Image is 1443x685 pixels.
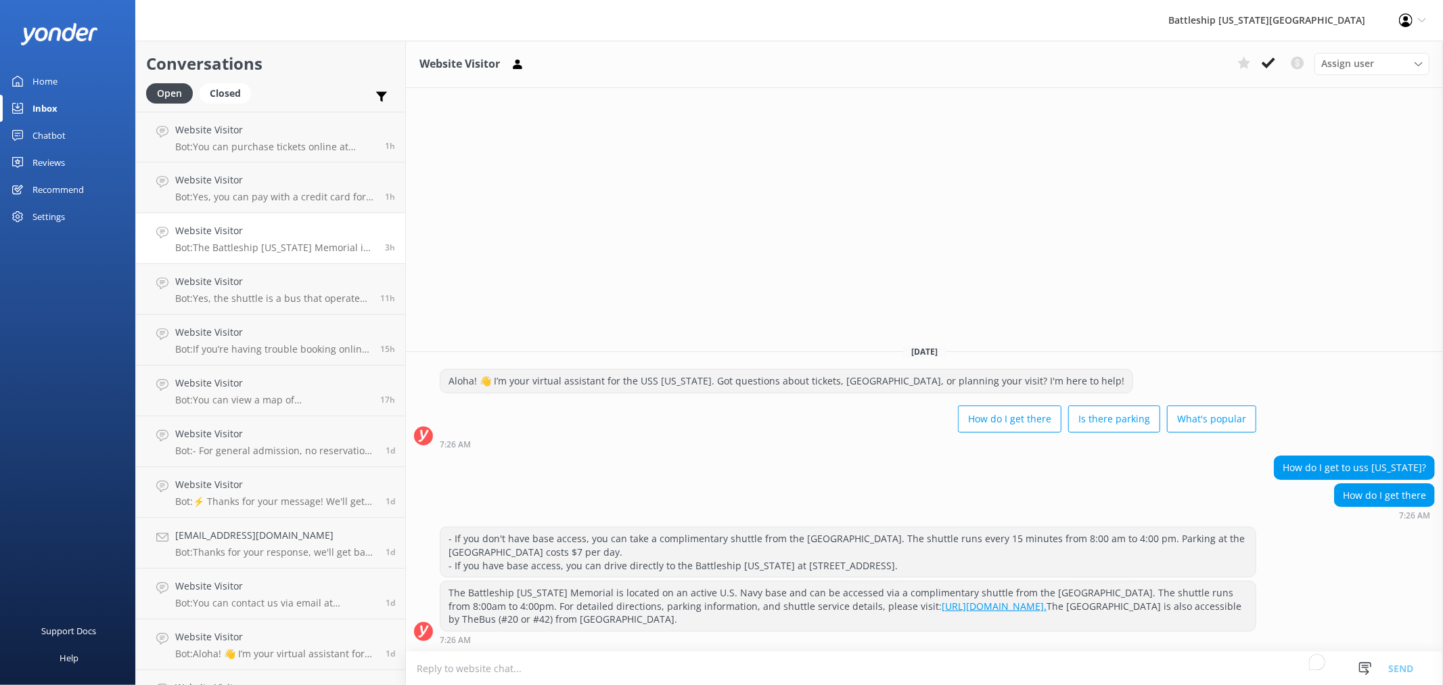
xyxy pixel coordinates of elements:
h4: Website Visitor [175,477,375,492]
span: Oct 14 2025 09:47am (UTC -10:00) Pacific/Honolulu [386,445,395,456]
div: Open [146,83,193,104]
h4: Website Visitor [175,274,370,289]
p: Bot: Yes, you can pay with a credit card for bag storage at the [GEOGRAPHIC_DATA]. [175,191,375,203]
p: Bot: Aloha! 👋 I’m your virtual assistant for the USS [US_STATE]. Got questions about tickets, [GE... [175,648,375,660]
a: Website VisitorBot:Yes, you can pay with a credit card for bag storage at the [GEOGRAPHIC_DATA].1h [136,162,405,213]
div: Home [32,68,58,95]
p: Bot: Thanks for your response, we'll get back to you as soon as we can during opening hours. [175,546,375,558]
span: Oct 13 2025 11:21pm (UTC -10:00) Pacific/Honolulu [386,648,395,659]
div: Assign User [1314,53,1429,74]
div: Oct 15 2025 07:26am (UTC -10:00) Pacific/Honolulu [440,439,1256,449]
h4: Website Visitor [175,223,375,238]
p: Bot: If you’re having trouble booking online, please contact the Battleship [US_STATE] Memorial t... [175,343,370,355]
div: Settings [32,203,65,230]
h4: [EMAIL_ADDRESS][DOMAIN_NAME] [175,528,375,543]
div: How do I get to uss [US_STATE]? [1275,456,1434,479]
div: Chatbot [32,122,66,149]
p: Bot: You can contact us via email at [EMAIL_ADDRESS][DOMAIN_NAME]. [175,597,375,609]
h4: Website Visitor [175,629,375,644]
span: Oct 14 2025 05:07pm (UTC -10:00) Pacific/Honolulu [380,394,395,405]
button: How do I get there [958,405,1061,433]
h2: Conversations [146,51,395,76]
h4: Website Visitor [175,376,370,391]
span: Oct 14 2025 11:31pm (UTC -10:00) Pacific/Honolulu [380,292,395,304]
h4: Website Visitor [175,579,375,594]
a: Website VisitorBot:⚡ Thanks for your message! We'll get back to you as soon as we can. In the mea... [136,467,405,518]
span: Oct 14 2025 01:49am (UTC -10:00) Pacific/Honolulu [386,597,395,609]
span: Oct 15 2025 09:46am (UTC -10:00) Pacific/Honolulu [385,140,395,152]
span: Assign user [1321,56,1374,71]
span: Oct 14 2025 07:18am (UTC -10:00) Pacific/Honolulu [386,495,395,507]
a: Website VisitorBot:If you’re having trouble booking online, please contact the Battleship [US_STA... [136,315,405,366]
div: Oct 15 2025 07:26am (UTC -10:00) Pacific/Honolulu [1334,510,1435,520]
div: Aloha! 👋 I’m your virtual assistant for the USS [US_STATE]. Got questions about tickets, [GEOGRAP... [440,370,1132,393]
p: Bot: The Battleship [US_STATE] Memorial is located on an active U.S. Navy base and can be accesse... [175,242,375,254]
h3: Website Visitor [419,56,500,73]
a: [EMAIL_ADDRESS][DOMAIN_NAME]Bot:Thanks for your response, we'll get back to you as soon as we can... [136,518,405,569]
a: Website VisitorBot:Yes, the shuttle is a bus that operates from the [GEOGRAPHIC_DATA] to the [GEO... [136,264,405,315]
a: Website VisitorBot:You can purchase tickets online at [URL][DOMAIN_NAME].1h [136,112,405,162]
a: Website VisitorBot:- For general admission, no reservation is needed if you have a Go City Pass. ... [136,416,405,467]
strong: 7:26 AM [1399,512,1430,520]
span: Oct 14 2025 04:54am (UTC -10:00) Pacific/Honolulu [386,546,395,558]
div: How do I get there [1335,484,1434,507]
a: Website VisitorBot:Aloha! 👋 I’m your virtual assistant for the USS [US_STATE]. Got questions abou... [136,619,405,670]
a: Website VisitorBot:You can view a map of [GEOGRAPHIC_DATA] at the bottom of our Directions Page a... [136,366,405,416]
h4: Website Visitor [175,325,370,340]
button: What's popular [1167,405,1256,433]
p: Bot: You can purchase tickets online at [URL][DOMAIN_NAME]. [175,141,375,153]
div: Reviews [32,149,65,176]
h4: Website Visitor [175,123,375,137]
span: Oct 14 2025 07:14pm (UTC -10:00) Pacific/Honolulu [380,343,395,355]
strong: 7:26 AM [440,441,471,449]
div: The Battleship [US_STATE] Memorial is located on an active U.S. Navy base and can be accessed via... [440,581,1256,631]
div: Recommend [32,176,84,203]
a: Open [146,85,200,100]
textarea: To enrich screen reader interactions, please activate Accessibility in Grammarly extension settings [406,652,1443,685]
div: - If you don't have base access, you can take a complimentary shuttle from the [GEOGRAPHIC_DATA].... [440,527,1256,577]
p: Bot: You can view a map of [GEOGRAPHIC_DATA] at the bottom of our Directions Page at [URL][DOMAIN... [175,394,370,406]
h4: Website Visitor [175,426,375,441]
h4: Website Visitor [175,173,375,187]
button: Is there parking [1068,405,1160,433]
div: Inbox [32,95,58,122]
span: Oct 15 2025 07:26am (UTC -10:00) Pacific/Honolulu [385,242,395,253]
a: Website VisitorBot:You can contact us via email at [EMAIL_ADDRESS][DOMAIN_NAME].1d [136,569,405,619]
img: yonder-white-logo.png [20,23,98,45]
span: [DATE] [903,346,946,357]
a: [URL][DOMAIN_NAME]. [942,600,1047,613]
div: Closed [200,83,251,104]
strong: 7:26 AM [440,636,471,644]
div: Help [60,644,78,671]
span: Oct 15 2025 08:59am (UTC -10:00) Pacific/Honolulu [385,191,395,202]
p: Bot: Yes, the shuttle is a bus that operates from the [GEOGRAPHIC_DATA] to the [GEOGRAPHIC_DATA][... [175,292,370,305]
p: Bot: - For general admission, no reservation is needed if you have a Go City Pass. - It's recomme... [175,445,375,457]
p: Bot: ⚡ Thanks for your message! We'll get back to you as soon as we can. In the meantime, feel fr... [175,495,375,508]
a: Closed [200,85,258,100]
div: Support Docs [42,617,97,644]
a: Website VisitorBot:The Battleship [US_STATE] Memorial is located on an active U.S. Navy base and ... [136,213,405,264]
div: Oct 15 2025 07:26am (UTC -10:00) Pacific/Honolulu [440,635,1256,644]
